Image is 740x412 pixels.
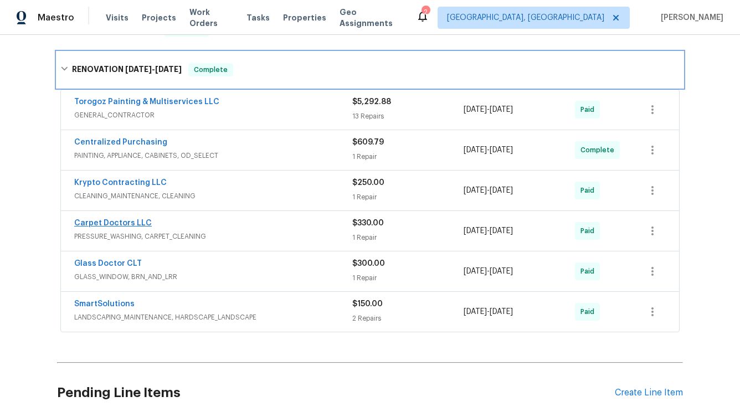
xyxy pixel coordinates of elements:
[74,260,142,267] a: Glass Doctor CLT
[74,150,352,161] span: PAINTING, APPLIANCE, CABINETS, OD_SELECT
[580,104,599,115] span: Paid
[352,260,385,267] span: $300.00
[74,98,219,106] a: Torogoz Painting & Multiservices LLC
[464,104,513,115] span: -
[352,232,464,243] div: 1 Repair
[490,187,513,194] span: [DATE]
[72,63,182,76] h6: RENOVATION
[656,12,723,23] span: [PERSON_NAME]
[283,12,326,23] span: Properties
[125,65,152,73] span: [DATE]
[580,306,599,317] span: Paid
[74,312,352,323] span: LANDSCAPING_MAINTENANCE, HARDSCAPE_LANDSCAPE
[352,138,384,146] span: $609.79
[490,146,513,154] span: [DATE]
[464,266,513,277] span: -
[422,7,429,18] div: 2
[74,219,152,227] a: Carpet Doctors LLC
[464,227,487,235] span: [DATE]
[352,300,383,308] span: $150.00
[464,308,487,316] span: [DATE]
[580,145,619,156] span: Complete
[106,12,129,23] span: Visits
[142,12,176,23] span: Projects
[464,145,513,156] span: -
[580,266,599,277] span: Paid
[464,187,487,194] span: [DATE]
[74,110,352,121] span: GENERAL_CONTRACTOR
[580,185,599,196] span: Paid
[340,7,403,29] span: Geo Assignments
[57,52,683,87] div: RENOVATION [DATE]-[DATE]Complete
[490,308,513,316] span: [DATE]
[352,272,464,284] div: 1 Repair
[490,267,513,275] span: [DATE]
[352,179,384,187] span: $250.00
[464,306,513,317] span: -
[580,225,599,236] span: Paid
[352,151,464,162] div: 1 Repair
[189,64,232,75] span: Complete
[490,227,513,235] span: [DATE]
[464,106,487,114] span: [DATE]
[352,313,464,324] div: 2 Repairs
[352,111,464,122] div: 13 Repairs
[74,231,352,242] span: PRESSURE_WASHING, CARPET_CLEANING
[74,138,167,146] a: Centralized Purchasing
[464,267,487,275] span: [DATE]
[189,7,234,29] span: Work Orders
[74,190,352,202] span: CLEANING_MAINTENANCE, CLEANING
[352,219,384,227] span: $330.00
[74,271,352,282] span: GLASS_WINDOW, BRN_AND_LRR
[38,12,74,23] span: Maestro
[464,225,513,236] span: -
[155,65,182,73] span: [DATE]
[464,146,487,154] span: [DATE]
[490,106,513,114] span: [DATE]
[246,14,270,22] span: Tasks
[74,300,135,308] a: SmartSolutions
[74,179,167,187] a: Krypto Contracting LLC
[352,192,464,203] div: 1 Repair
[447,12,604,23] span: [GEOGRAPHIC_DATA], [GEOGRAPHIC_DATA]
[464,185,513,196] span: -
[125,65,182,73] span: -
[615,388,683,398] div: Create Line Item
[352,98,391,106] span: $5,292.88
